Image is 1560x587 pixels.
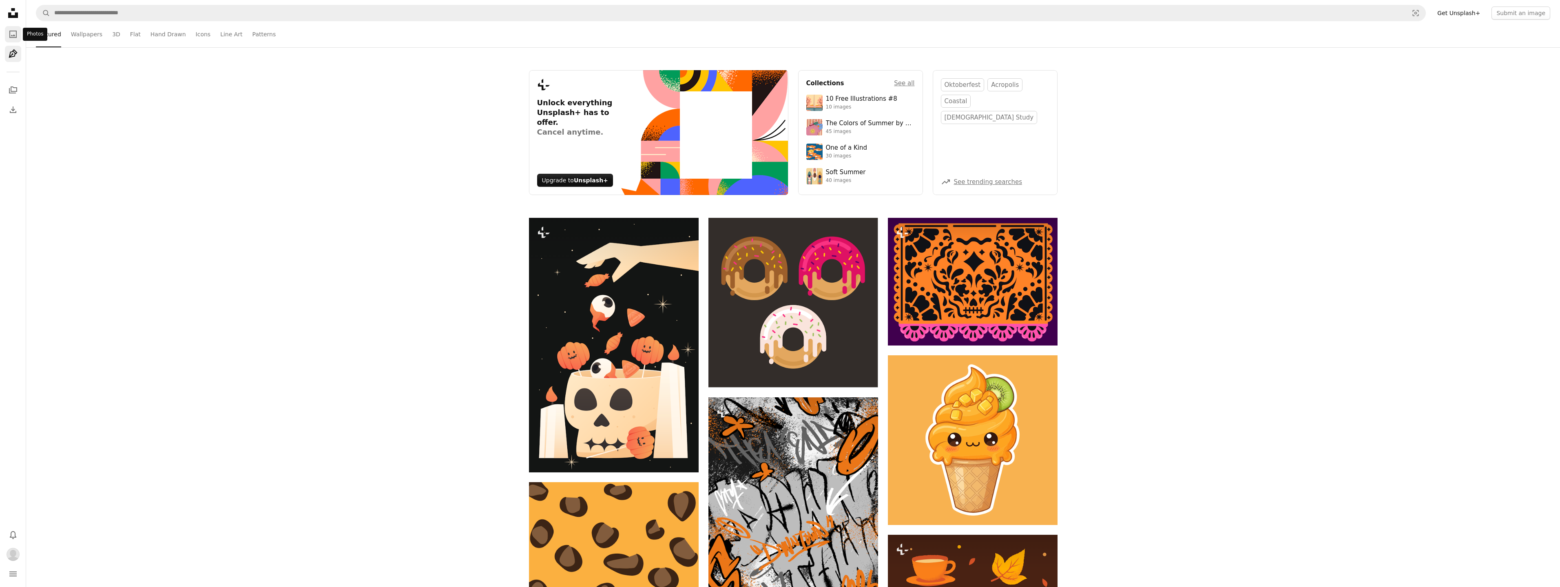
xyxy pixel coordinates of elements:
[806,168,823,184] img: premium_vector-1747375287322-8ad2c24be57d
[806,78,844,88] h4: Collections
[5,82,21,98] a: Collections
[826,128,915,135] div: 45 images
[894,78,914,88] a: See all
[888,218,1058,346] img: Orange papel picado with skull design and floral designs
[5,5,21,23] a: Home — Unsplash
[708,512,878,519] a: Graffiti art with orange and gray spray paint elements.
[826,120,915,128] div: The Colors of Summer by Coloro
[708,218,878,388] img: Three donuts with colorful sprinkles and frosting
[708,299,878,306] a: Three donuts with colorful sprinkles and frosting
[826,144,867,152] div: One of a Kind
[941,111,1038,124] a: [DEMOGRAPHIC_DATA] study
[5,46,21,62] a: Illustrations
[941,78,985,91] a: oktoberfest
[36,5,1426,21] form: Find visuals sitewide
[574,177,608,184] strong: Unsplash+
[941,95,971,108] a: coastal
[826,104,897,111] div: 10 images
[888,355,1058,525] img: A cute cartoon ice cream cone with mango and kiwi.
[529,218,699,472] img: Hand dropping halloween candy into a skull bowl
[7,548,20,561] img: Avatar of user Ngọ Đại
[806,95,823,111] img: vector-1750308744205-56527770eef2
[112,21,120,47] a: 3D
[1432,7,1485,20] a: Get Unsplash+
[252,21,276,47] a: Patterns
[537,174,613,187] div: Upgrade to
[5,102,21,118] a: Download History
[826,168,866,177] div: Soft Summer
[130,21,141,47] a: Flat
[5,546,21,563] button: Profile
[888,436,1058,443] a: A cute cartoon ice cream cone with mango and kiwi.
[36,5,50,21] button: Search Unsplash
[5,566,21,582] button: Menu
[71,21,102,47] a: Wallpapers
[806,144,823,160] img: premium_vector-1753329402269-eef6929b85ec
[5,26,21,42] a: Photos
[5,527,21,543] button: Notifications
[888,278,1058,285] a: Orange papel picado with skull design and floral designs
[1406,5,1425,21] button: Visual search
[826,177,866,184] div: 40 images
[826,153,867,159] div: 30 images
[806,144,915,160] a: One of a Kind30 images
[806,119,823,135] img: premium_vector-1747348273623-d07fe99fa4ce
[220,21,242,47] a: Line Art
[529,70,788,195] a: Unlock everything Unsplash+ has to offer.Cancel anytime.Upgrade toUnsplash+
[537,127,621,137] span: Cancel anytime.
[529,535,699,542] a: Leopard print pattern on a yellow background.
[806,119,915,135] a: The Colors of Summer by Coloro45 images
[826,95,897,103] div: 10 Free Illustrations #8
[806,95,915,111] a: 10 Free Illustrations #810 images
[1491,7,1550,20] button: Submit an image
[529,341,699,349] a: Hand dropping halloween candy into a skull bowl
[150,21,186,47] a: Hand Drawn
[196,21,211,47] a: Icons
[806,168,915,184] a: Soft Summer40 images
[954,178,1022,186] a: See trending searches
[987,78,1022,91] a: acropolis
[537,98,621,137] h3: Unlock everything Unsplash+ has to offer.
